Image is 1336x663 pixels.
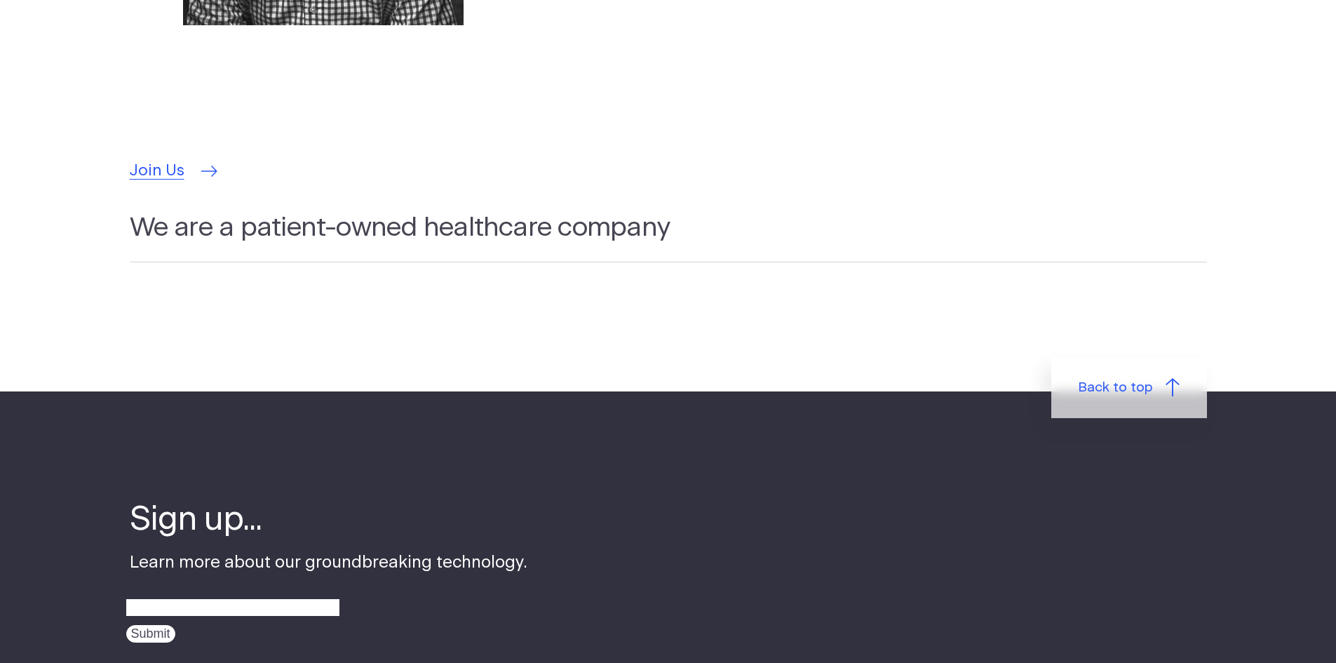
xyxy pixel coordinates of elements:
[130,498,527,543] h4: Sign up...
[1078,378,1152,399] span: Back to top
[130,210,1207,262] h2: We are a patient-owned healthcare company
[126,625,175,643] input: Submit
[1051,358,1207,418] a: Back to top
[130,159,184,183] span: Join Us
[130,159,214,183] a: Join Us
